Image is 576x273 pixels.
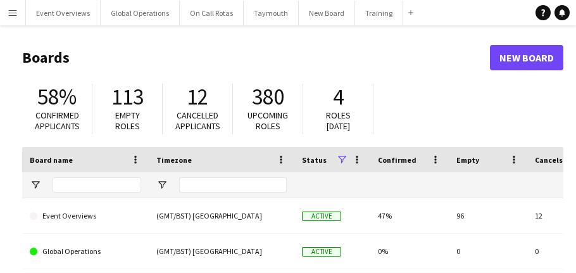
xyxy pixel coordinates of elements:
span: Timezone [156,155,192,165]
button: Taymouth [244,1,299,25]
button: Global Operations [101,1,180,25]
button: Open Filter Menu [156,179,168,191]
span: Cancels [535,155,563,165]
span: 58% [37,83,77,111]
div: 96 [449,198,527,233]
input: Timezone Filter Input [179,177,287,193]
span: Active [302,212,341,221]
button: On Call Rotas [180,1,244,25]
span: Empty [456,155,479,165]
span: Confirmed applicants [35,110,80,132]
span: 380 [252,83,284,111]
div: (GMT/BST) [GEOGRAPHIC_DATA] [149,198,294,233]
div: 0% [370,234,449,269]
button: Event Overviews [26,1,101,25]
span: Confirmed [378,155,416,165]
a: Global Operations [30,234,141,269]
span: Empty roles [115,110,140,132]
h1: Boards [22,48,490,67]
input: Board name Filter Input [53,177,141,193]
a: Event Overviews [30,198,141,234]
span: 12 [187,83,208,111]
div: 47% [370,198,449,233]
span: 4 [333,83,344,111]
button: Training [355,1,403,25]
button: New Board [299,1,355,25]
span: Board name [30,155,73,165]
span: Cancelled applicants [175,110,220,132]
span: 113 [111,83,144,111]
div: (GMT/BST) [GEOGRAPHIC_DATA] [149,234,294,269]
button: Open Filter Menu [30,179,41,191]
span: Upcoming roles [247,110,288,132]
div: 0 [449,234,527,269]
a: New Board [490,45,563,70]
span: Active [302,247,341,257]
span: Roles [DATE] [326,110,351,132]
span: Status [302,155,327,165]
